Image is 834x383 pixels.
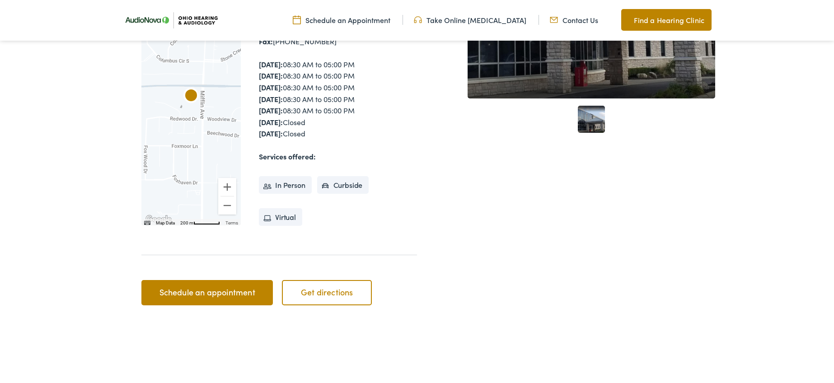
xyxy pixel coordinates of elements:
li: Curbside [317,176,369,194]
li: Virtual [259,208,302,226]
a: 1 [578,106,605,133]
strong: Fax: [259,36,273,46]
div: Ohio Hearing &#038; Audiology by AudioNova [180,86,202,107]
button: Map Data [156,220,175,226]
button: Zoom in [218,178,236,196]
strong: Services offered: [259,151,316,161]
a: Schedule an appointment [141,280,273,305]
span: 200 m [180,220,193,225]
strong: [DATE]: [259,105,283,115]
img: Calendar Icon to schedule a hearing appointment in Cincinnati, OH [293,15,301,25]
strong: [DATE]: [259,128,283,138]
a: Get directions [282,280,372,305]
img: Mail icon representing email contact with Ohio Hearing in Cincinnati, OH [550,15,558,25]
a: Schedule an Appointment [293,15,390,25]
div: 08:30 AM to 05:00 PM 08:30 AM to 05:00 PM 08:30 AM to 05:00 PM 08:30 AM to 05:00 PM 08:30 AM to 0... [259,59,417,140]
a: Find a Hearing Clinic [621,9,712,31]
img: Map pin icon to find Ohio Hearing & Audiology in Cincinnati, OH [621,14,629,25]
strong: [DATE]: [259,117,283,127]
button: Map Scale: 200 m per 55 pixels [178,219,223,225]
strong: [DATE]: [259,59,283,69]
strong: [DATE]: [259,70,283,80]
img: Google [144,214,173,225]
li: In Person [259,176,312,194]
a: Terms (opens in new tab) [225,220,238,225]
strong: [DATE]: [259,82,283,92]
button: Zoom out [218,196,236,215]
a: Contact Us [550,15,598,25]
button: Keyboard shortcuts [144,220,150,226]
a: Open this area in Google Maps (opens a new window) [144,214,173,225]
img: Headphones icone to schedule online hearing test in Cincinnati, OH [414,15,422,25]
a: Take Online [MEDICAL_DATA] [414,15,526,25]
strong: [DATE]: [259,94,283,104]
